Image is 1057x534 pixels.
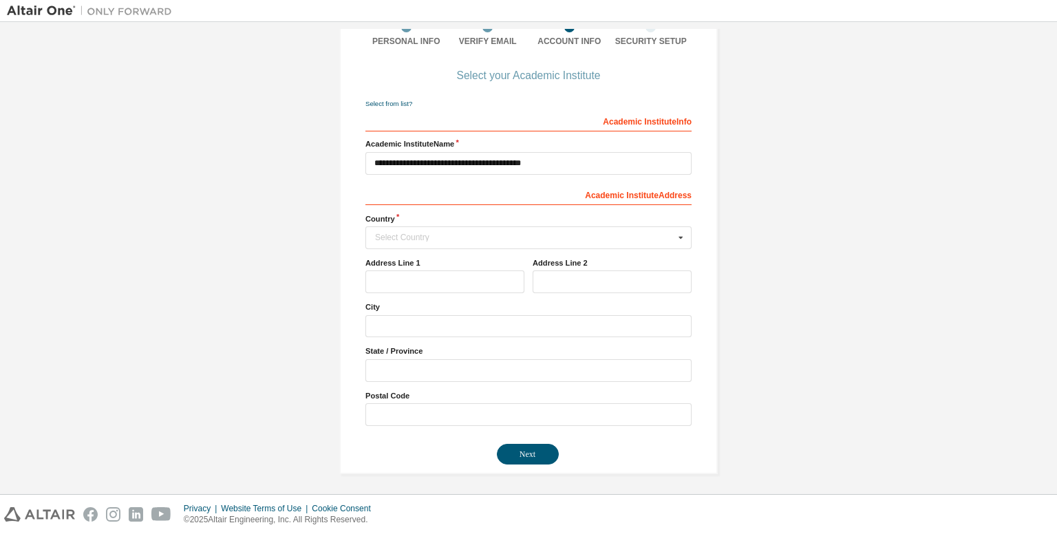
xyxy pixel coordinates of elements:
label: Address Line 1 [365,257,524,268]
label: Country [365,213,692,224]
div: Account Info [528,36,610,47]
img: linkedin.svg [129,507,143,522]
div: Verify Email [447,36,529,47]
div: Privacy [184,503,221,514]
img: Altair One [7,4,179,18]
label: City [365,301,692,312]
label: Postal Code [365,390,692,401]
img: altair_logo.svg [4,507,75,522]
div: Personal Info [365,36,447,47]
div: Academic Institute Info [365,109,692,131]
div: Website Terms of Use [221,503,312,514]
div: Select your Academic Institute [457,72,601,80]
p: © 2025 Altair Engineering, Inc. All Rights Reserved. [184,514,379,526]
div: Select Country [375,233,674,242]
img: facebook.svg [83,507,98,522]
div: Security Setup [610,36,692,47]
a: Select from list? [365,100,412,107]
div: Academic Institute Address [365,183,692,205]
button: Next [497,444,559,464]
label: Address Line 2 [533,257,692,268]
img: instagram.svg [106,507,120,522]
div: Cookie Consent [312,503,378,514]
label: Academic Institute Name [365,138,692,149]
label: State / Province [365,345,692,356]
img: youtube.svg [151,507,171,522]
